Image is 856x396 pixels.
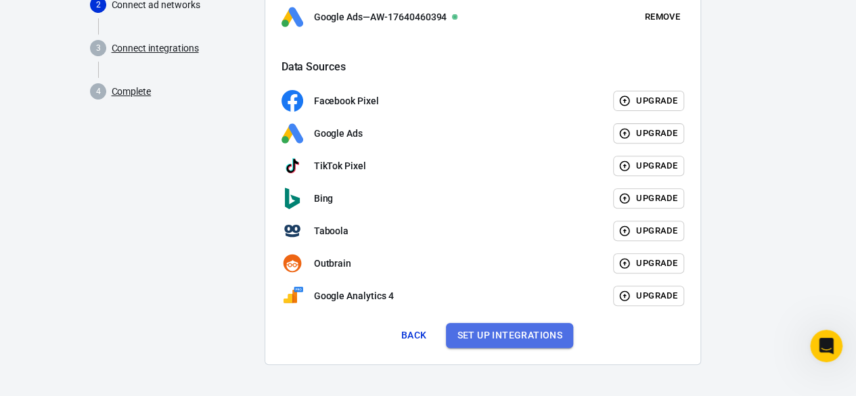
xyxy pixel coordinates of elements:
[314,192,334,206] p: Bing
[314,127,363,141] p: Google Ads
[613,188,684,209] button: Upgrade
[613,221,684,242] button: Upgrade
[314,10,447,24] p: Google Ads — AW-17640460394
[95,87,100,96] text: 4
[112,85,152,99] a: Complete
[641,7,684,28] button: Remove
[613,123,684,144] button: Upgrade
[392,323,435,348] button: Back
[95,43,100,53] text: 3
[613,91,684,112] button: Upgrade
[613,286,684,307] button: Upgrade
[314,159,366,173] p: TikTok Pixel
[281,60,684,74] h5: Data Sources
[314,94,379,108] p: Facebook Pixel
[613,253,684,274] button: Upgrade
[810,330,842,362] iframe: Intercom live chat
[613,156,684,177] button: Upgrade
[314,257,352,271] p: Outbrain
[446,323,573,348] button: Set up integrations
[112,41,199,56] a: Connect integrations
[314,289,394,303] p: Google Analytics 4
[314,224,349,238] p: Taboola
